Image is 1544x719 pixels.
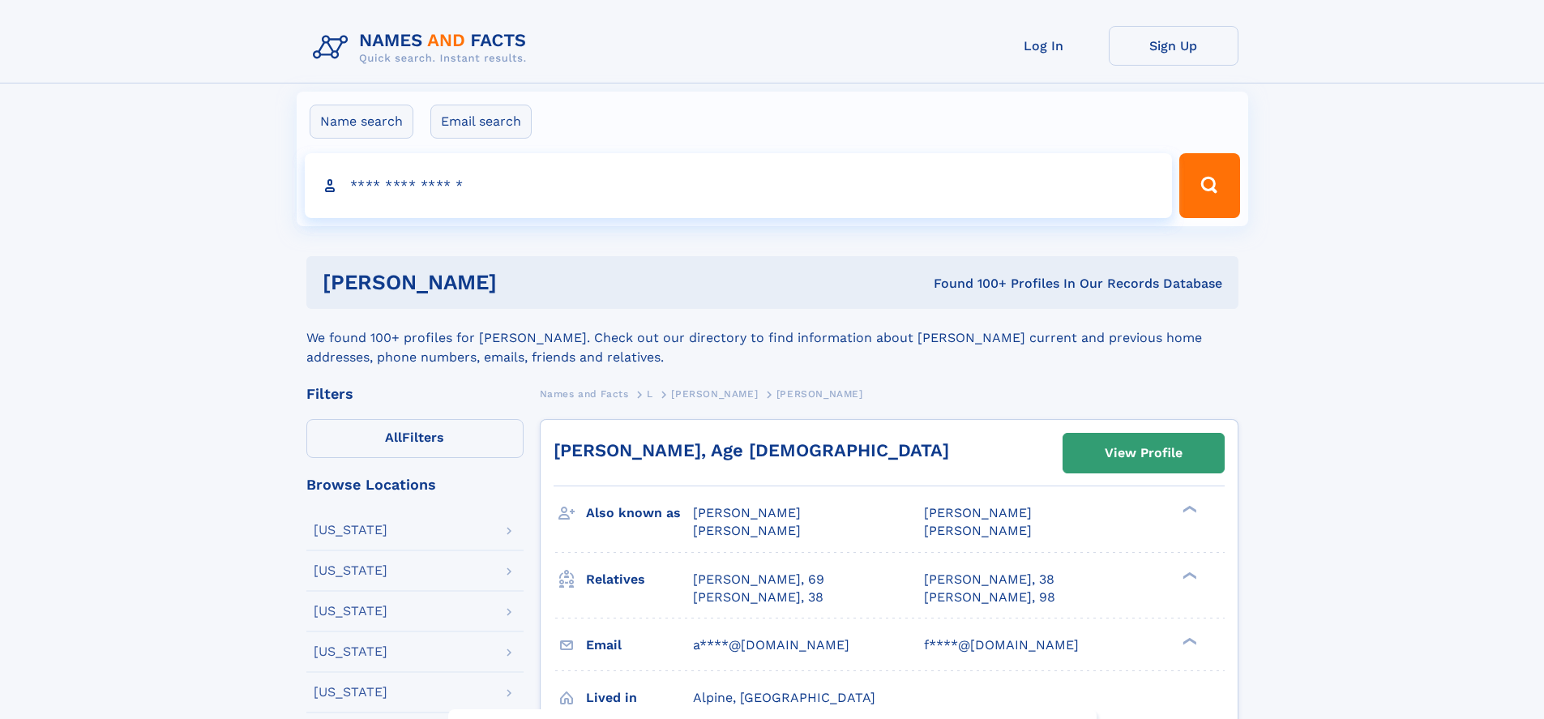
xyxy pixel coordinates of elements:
[540,383,629,404] a: Names and Facts
[924,505,1032,520] span: [PERSON_NAME]
[314,686,387,699] div: [US_STATE]
[693,571,824,588] a: [PERSON_NAME], 69
[554,440,949,460] a: [PERSON_NAME], Age [DEMOGRAPHIC_DATA]
[715,275,1222,293] div: Found 100+ Profiles In Our Records Database
[323,272,716,293] h1: [PERSON_NAME]
[586,499,693,527] h3: Also known as
[693,523,801,538] span: [PERSON_NAME]
[647,383,653,404] a: L
[776,388,863,400] span: [PERSON_NAME]
[1063,434,1224,473] a: View Profile
[693,588,823,606] a: [PERSON_NAME], 38
[306,477,524,492] div: Browse Locations
[306,419,524,458] label: Filters
[314,605,387,618] div: [US_STATE]
[1109,26,1238,66] a: Sign Up
[693,690,875,705] span: Alpine, [GEOGRAPHIC_DATA]
[1178,504,1198,515] div: ❯
[586,566,693,593] h3: Relatives
[671,383,758,404] a: [PERSON_NAME]
[314,564,387,577] div: [US_STATE]
[305,153,1173,218] input: search input
[1178,636,1198,646] div: ❯
[586,631,693,659] h3: Email
[924,588,1055,606] a: [PERSON_NAME], 98
[306,309,1238,367] div: We found 100+ profiles for [PERSON_NAME]. Check out our directory to find information about [PERS...
[924,571,1054,588] a: [PERSON_NAME], 38
[1105,434,1183,472] div: View Profile
[924,523,1032,538] span: [PERSON_NAME]
[314,524,387,537] div: [US_STATE]
[693,505,801,520] span: [PERSON_NAME]
[385,430,402,445] span: All
[306,387,524,401] div: Filters
[306,26,540,70] img: Logo Names and Facts
[1179,153,1239,218] button: Search Button
[310,105,413,139] label: Name search
[586,684,693,712] h3: Lived in
[979,26,1109,66] a: Log In
[647,388,653,400] span: L
[314,645,387,658] div: [US_STATE]
[671,388,758,400] span: [PERSON_NAME]
[430,105,532,139] label: Email search
[1178,570,1198,580] div: ❯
